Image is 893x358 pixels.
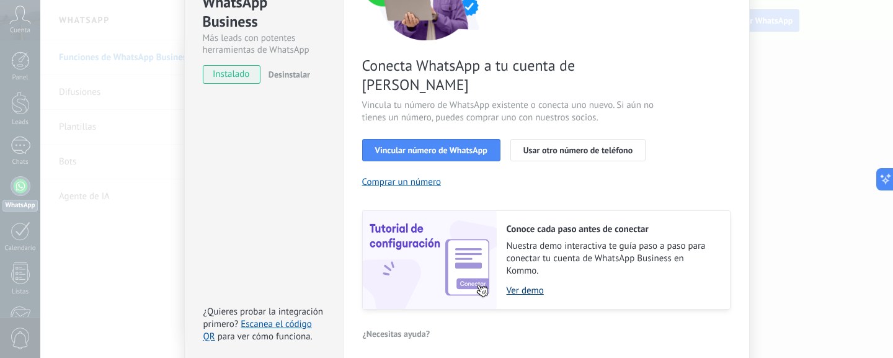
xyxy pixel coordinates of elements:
[203,65,260,84] span: instalado
[362,176,442,188] button: Comprar un número
[507,223,718,235] h2: Conoce cada paso antes de conectar
[510,139,646,161] button: Usar otro número de teléfono
[363,329,430,338] span: ¿Necesitas ayuda?
[203,306,324,330] span: ¿Quieres probar la integración primero?
[507,285,718,297] a: Ver demo
[362,56,657,94] span: Conecta WhatsApp a tu cuenta de [PERSON_NAME]
[264,65,310,84] button: Desinstalar
[507,240,718,277] span: Nuestra demo interactiva te guía paso a paso para conectar tu cuenta de WhatsApp Business en Kommo.
[203,32,325,56] div: Más leads con potentes herramientas de WhatsApp
[203,318,312,342] a: Escanea el código QR
[523,146,633,154] span: Usar otro número de teléfono
[362,139,500,161] button: Vincular número de WhatsApp
[269,69,310,80] span: Desinstalar
[375,146,487,154] span: Vincular número de WhatsApp
[362,324,431,343] button: ¿Necesitas ayuda?
[218,331,313,342] span: para ver cómo funciona.
[362,99,657,124] span: Vincula tu número de WhatsApp existente o conecta uno nuevo. Si aún no tienes un número, puedes c...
